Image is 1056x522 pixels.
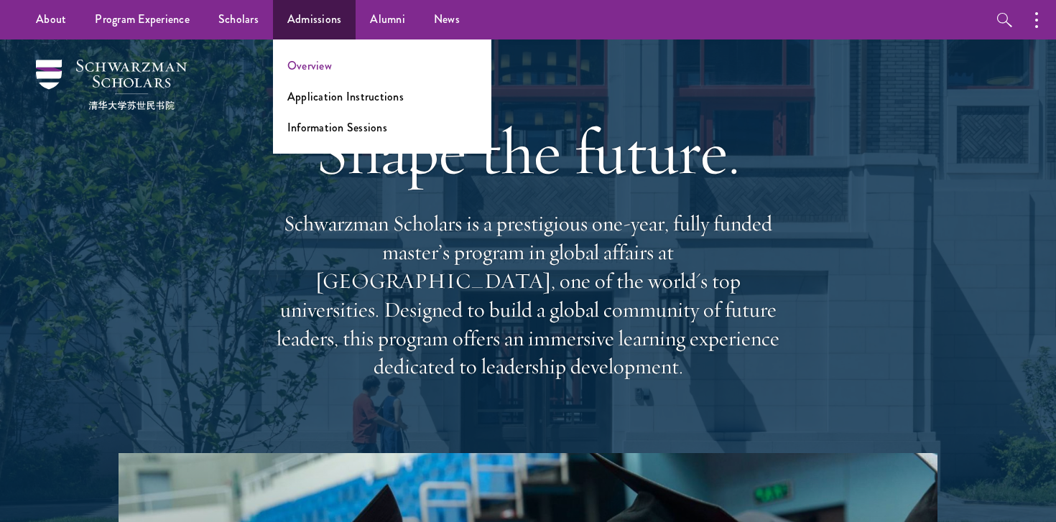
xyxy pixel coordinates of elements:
[287,88,404,105] a: Application Instructions
[36,60,187,110] img: Schwarzman Scholars
[287,119,387,136] a: Information Sessions
[269,210,787,381] p: Schwarzman Scholars is a prestigious one-year, fully funded master’s program in global affairs at...
[287,57,332,74] a: Overview
[269,111,787,192] h1: Shape the future.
